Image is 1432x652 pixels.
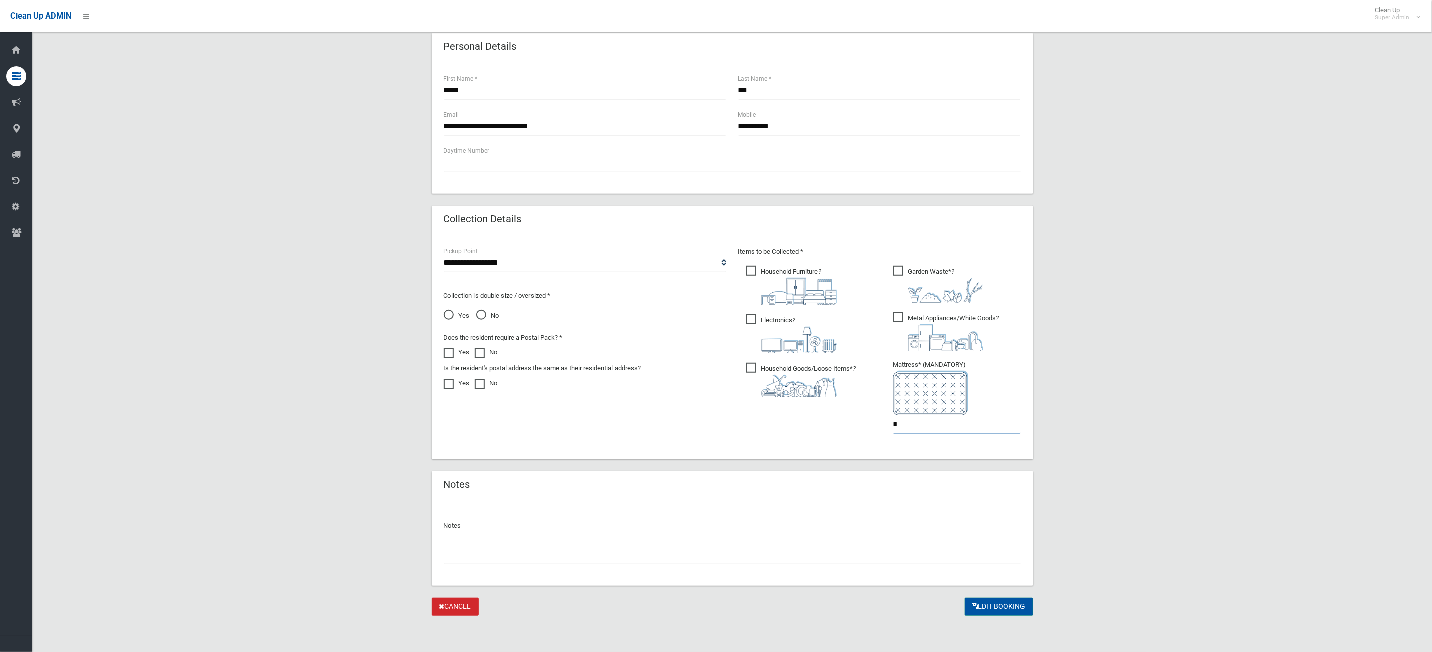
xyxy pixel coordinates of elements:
[761,327,837,353] img: 394712a680b73dbc3d2a6a3a7ffe5a07.png
[908,324,983,351] img: 36c1b0289cb1767239cdd3de9e694f19.png
[908,278,983,303] img: 4fd8a5c772b2c999c83690221e5242e0.png
[444,310,470,322] span: Yes
[761,268,837,305] i: ?
[746,314,837,353] span: Electronics
[444,346,470,358] label: Yes
[432,598,479,616] a: Cancel
[738,246,1021,258] p: Items to be Collected *
[761,316,837,353] i: ?
[432,37,529,56] header: Personal Details
[893,312,999,351] span: Metal Appliances/White Goods
[908,314,999,351] i: ?
[761,375,837,397] img: b13cc3517677393f34c0a387616ef184.png
[1370,6,1419,21] span: Clean Up
[893,371,968,415] img: e7408bece873d2c1783593a074e5cb2f.png
[746,363,856,397] span: Household Goods/Loose Items*
[475,346,498,358] label: No
[444,377,470,389] label: Yes
[444,520,1021,532] p: Notes
[908,268,983,303] i: ?
[444,362,641,374] label: Is the resident's postal address the same as their residential address?
[761,365,856,397] i: ?
[965,598,1033,616] button: Edit Booking
[761,278,837,305] img: aa9efdbe659d29b613fca23ba79d85cb.png
[893,361,1021,415] span: Mattress* (MANDATORY)
[1375,14,1409,21] small: Super Admin
[444,332,563,344] label: Does the resident require a Postal Pack? *
[893,266,983,303] span: Garden Waste*
[444,290,726,302] p: Collection is double size / oversized *
[476,310,499,322] span: No
[475,377,498,389] label: No
[10,11,71,21] span: Clean Up ADMIN
[746,266,837,305] span: Household Furniture
[432,209,534,229] header: Collection Details
[432,475,482,495] header: Notes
